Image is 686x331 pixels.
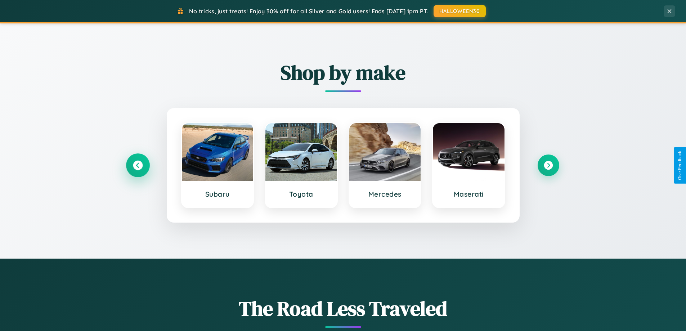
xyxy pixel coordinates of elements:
[357,190,414,198] h3: Mercedes
[440,190,497,198] h3: Maserati
[127,295,559,322] h1: The Road Less Traveled
[127,59,559,86] h2: Shop by make
[189,190,246,198] h3: Subaru
[189,8,428,15] span: No tricks, just treats! Enjoy 30% off for all Silver and Gold users! Ends [DATE] 1pm PT.
[434,5,486,17] button: HALLOWEEN30
[273,190,330,198] h3: Toyota
[677,151,682,180] div: Give Feedback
